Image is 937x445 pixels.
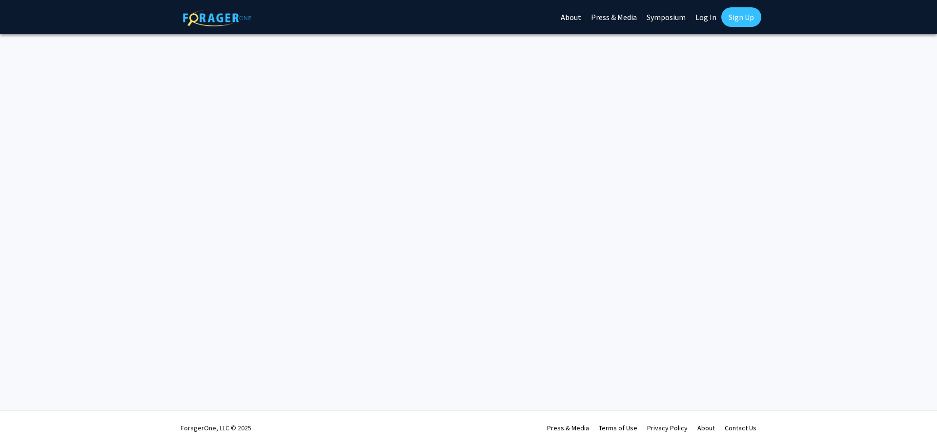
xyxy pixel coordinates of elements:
a: About [697,424,715,432]
a: Contact Us [725,424,756,432]
a: Press & Media [547,424,589,432]
a: Terms of Use [599,424,637,432]
div: ForagerOne, LLC © 2025 [181,411,251,445]
a: Sign Up [721,7,761,27]
img: ForagerOne Logo [183,9,251,26]
a: Privacy Policy [647,424,688,432]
